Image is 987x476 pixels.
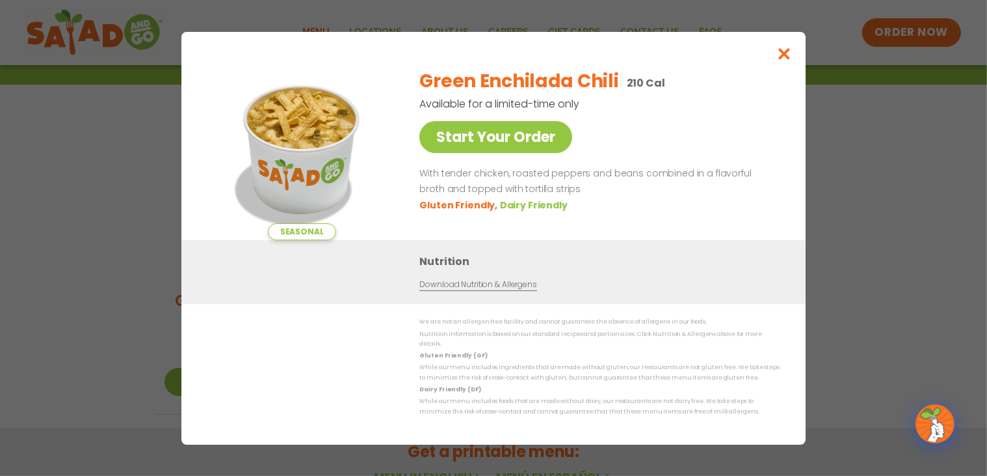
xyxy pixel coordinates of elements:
li: Dairy Friendly [500,198,570,212]
h2: Green Enchilada Chili [419,68,618,95]
p: We are not an allergen free facility and cannot guarantee the absence of allergens in our foods. [419,317,780,327]
strong: Gluten Friendly (GF) [419,352,487,359]
strong: Dairy Friendly (DF) [419,385,480,393]
img: wpChatIcon [917,406,953,442]
p: While our menu includes foods that are made without dairy, our restaurants are not dairy free. We... [419,397,780,417]
p: Available for a limited-time only [419,96,712,112]
img: Featured product photo for Green Enchilada Chili [211,58,393,240]
p: With tender chicken, roasted peppers and beans combined in a flavorful broth and topped with tort... [419,166,774,197]
span: Seasonal [268,223,336,240]
p: Nutrition information is based on our standard recipes and portion sizes. Click Nutrition & Aller... [419,329,780,349]
li: Gluten Friendly [419,198,499,212]
a: Start Your Order [419,121,572,153]
p: While our menu includes ingredients that are made without gluten, our restaurants are not gluten ... [419,363,780,383]
h3: Nutrition [419,253,786,270]
a: Download Nutrition & Allergens [419,279,536,291]
p: 210 Cal [627,75,665,91]
button: Close modal [763,32,806,76]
